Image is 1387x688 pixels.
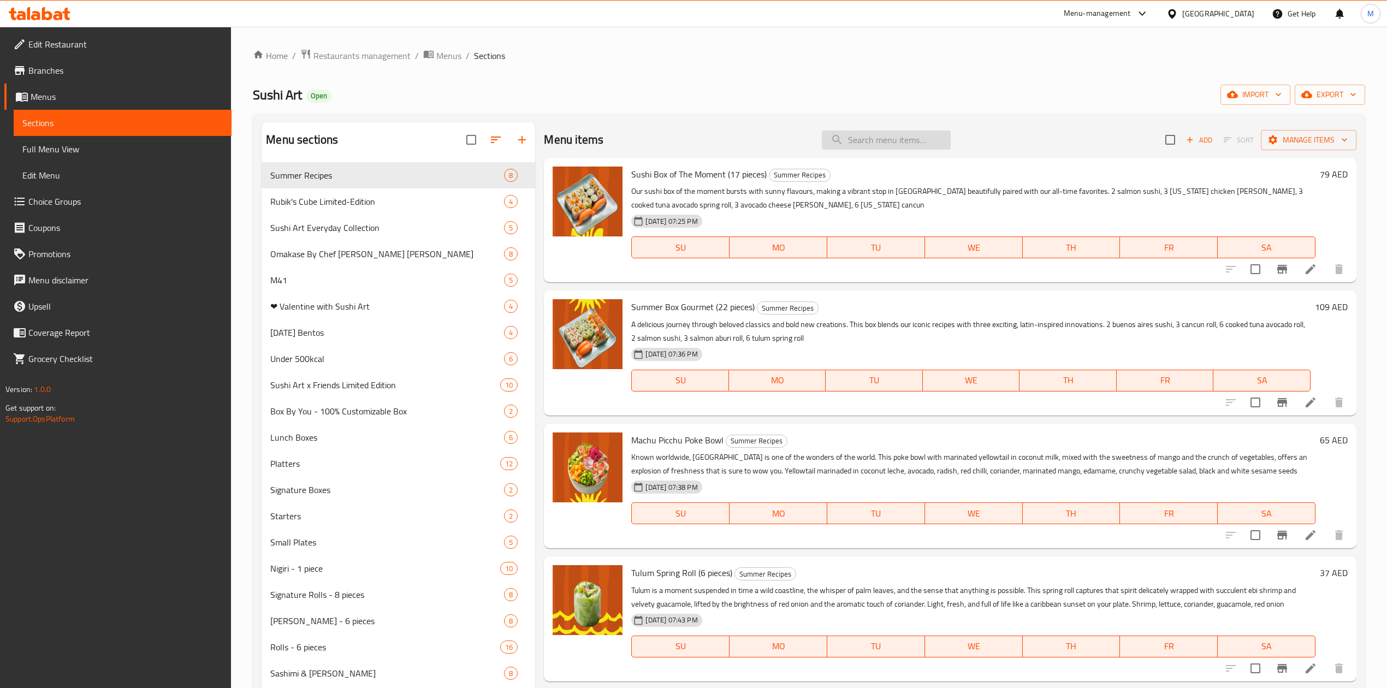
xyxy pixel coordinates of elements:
[1120,236,1218,258] button: FR
[544,132,603,148] h2: Menu items
[641,615,702,625] span: [DATE] 07:43 PM
[501,642,517,653] span: 16
[4,84,232,110] a: Menus
[636,638,725,654] span: SU
[726,435,787,448] div: Summer Recipes
[631,236,730,258] button: SU
[1326,522,1352,548] button: delete
[262,582,535,608] div: Signature Rolls - 8 pieces8
[1159,128,1182,151] span: Select section
[262,398,535,424] div: Box By You - 100% Customizable Box2
[505,197,517,207] span: 4
[505,590,517,600] span: 8
[631,318,1310,345] p: A delicious journey through beloved classics and bold new creations. This box blends our iconic r...
[1304,396,1317,409] a: Edit menu item
[1320,565,1348,580] h6: 37 AED
[505,537,517,548] span: 5
[830,372,918,388] span: TU
[1213,370,1311,392] button: SA
[300,49,411,63] a: Restaurants management
[415,49,419,62] li: /
[505,406,517,417] span: 2
[505,511,517,521] span: 2
[500,457,518,470] div: items
[504,431,518,444] div: items
[4,346,232,372] a: Grocery Checklist
[733,372,822,388] span: MO
[1064,7,1131,20] div: Menu-management
[1124,506,1213,521] span: FR
[460,128,483,151] span: Select all sections
[631,166,767,182] span: Sushi Box of The Moment (17 pieces)
[1315,299,1348,315] h6: 109 AED
[1222,240,1311,256] span: SA
[504,221,518,234] div: items
[270,614,504,627] span: [PERSON_NAME] - 6 pieces
[504,247,518,260] div: items
[270,405,504,418] div: Box By You - 100% Customizable Box
[929,506,1018,521] span: WE
[505,432,517,443] span: 6
[730,636,827,657] button: MO
[1222,638,1311,654] span: SA
[423,49,461,63] a: Menus
[509,127,535,153] button: Add section
[1269,522,1295,548] button: Branch-specific-item
[505,301,517,312] span: 4
[1184,134,1214,146] span: Add
[1320,167,1348,182] h6: 79 AED
[270,588,504,601] span: Signature Rolls - 8 pieces
[270,431,504,444] div: Lunch Boxes
[504,326,518,339] div: items
[262,241,535,267] div: Omakase By Chef [PERSON_NAME] [PERSON_NAME]8
[757,302,818,315] span: Summer Recipes
[504,483,518,496] div: items
[5,382,32,396] span: Version:
[31,90,223,103] span: Menus
[1124,240,1213,256] span: FR
[504,300,518,313] div: items
[4,293,232,319] a: Upsell
[504,195,518,208] div: items
[1120,636,1218,657] button: FR
[270,247,504,260] div: Omakase By Chef Gregoire Berger
[636,506,725,521] span: SU
[1024,372,1112,388] span: TH
[28,247,223,260] span: Promotions
[641,482,702,493] span: [DATE] 07:38 PM
[1229,88,1282,102] span: import
[925,236,1023,258] button: WE
[631,565,732,581] span: Tulum Spring Roll (6 pieces)
[28,352,223,365] span: Grocery Checklist
[929,638,1018,654] span: WE
[769,169,830,181] span: Summer Recipes
[504,588,518,601] div: items
[730,236,827,258] button: MO
[735,568,796,580] span: Summer Recipes
[505,170,517,181] span: 8
[501,380,517,390] span: 10
[262,477,535,503] div: Signature Boxes2
[4,188,232,215] a: Choice Groups
[270,562,500,575] span: Nigiri - 1 piece
[270,326,504,339] div: Ramadan Bentos
[22,143,223,156] span: Full Menu View
[505,354,517,364] span: 6
[270,247,504,260] span: Omakase By Chef [PERSON_NAME] [PERSON_NAME]
[1295,85,1365,105] button: export
[1027,638,1116,654] span: TH
[4,215,232,241] a: Coupons
[1304,263,1317,276] a: Edit menu item
[504,169,518,182] div: items
[505,668,517,679] span: 8
[28,274,223,287] span: Menu disclaimer
[504,536,518,549] div: items
[253,49,1365,63] nav: breadcrumb
[4,319,232,346] a: Coverage Report
[827,636,925,657] button: TU
[262,424,535,450] div: Lunch Boxes6
[1269,655,1295,681] button: Branch-specific-item
[641,349,702,359] span: [DATE] 07:36 PM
